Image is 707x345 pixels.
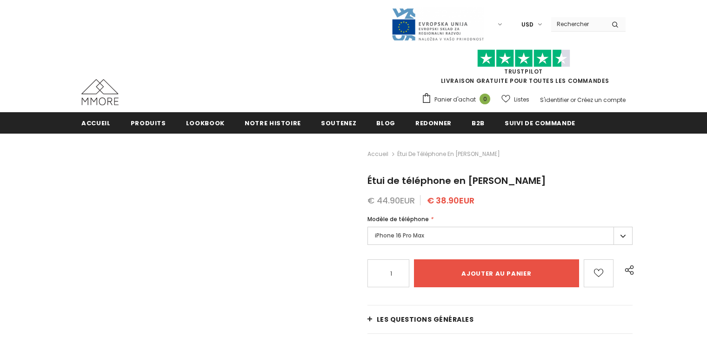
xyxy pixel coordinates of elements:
span: Étui de téléphone en [PERSON_NAME] [367,174,546,187]
span: or [570,96,576,104]
a: Javni Razpis [391,20,484,28]
span: LIVRAISON GRATUITE POUR TOUTES LES COMMANDES [421,54,626,85]
span: Blog [376,119,395,128]
span: Lookbook [186,119,225,128]
a: Panier d'achat 0 [421,93,495,107]
span: Étui de téléphone en [PERSON_NAME] [397,149,500,160]
span: Accueil [81,119,111,128]
a: Suivi de commande [505,112,575,133]
span: Listes [514,95,529,104]
span: Redonner [415,119,452,128]
input: Ajouter au panier [414,259,580,287]
a: soutenez [321,112,356,133]
span: Produits [131,119,166,128]
span: 0 [480,94,490,104]
a: Redonner [415,112,452,133]
input: Search Site [551,17,605,31]
a: Produits [131,112,166,133]
span: Modèle de téléphone [367,215,429,223]
span: Suivi de commande [505,119,575,128]
a: Notre histoire [245,112,301,133]
a: S'identifier [540,96,569,104]
span: € 38.90EUR [427,195,474,206]
a: TrustPilot [504,68,543,75]
a: B2B [472,112,485,133]
span: Panier d'achat [434,95,476,104]
span: B2B [472,119,485,128]
span: € 44.90EUR [367,195,415,206]
img: Javni Razpis [391,7,484,41]
a: Listes [501,91,529,108]
img: Faites confiance aux étoiles pilotes [477,49,570,68]
a: Lookbook [186,112,225,133]
a: Créez un compte [577,96,626,104]
a: Les questions générales [367,305,633,333]
img: Cas MMORE [81,79,119,105]
label: iPhone 16 Pro Max [367,227,633,245]
span: Les questions générales [377,315,474,324]
span: USD [521,20,534,29]
a: Accueil [81,112,111,133]
span: Notre histoire [245,119,301,128]
a: Blog [376,112,395,133]
span: soutenez [321,119,356,128]
a: Accueil [367,149,388,160]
